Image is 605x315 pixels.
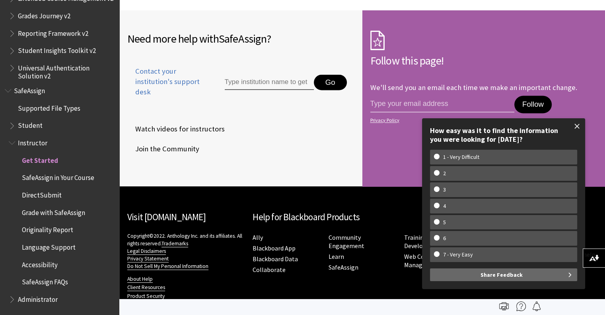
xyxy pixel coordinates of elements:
[328,233,364,250] a: Community Engagement
[18,119,43,130] span: Student
[5,84,115,306] nav: Book outline for Blackboard SafeAssign
[127,248,166,255] a: Legal Disclaimers
[434,154,488,160] w-span: 1 - Very Difficult
[22,188,62,199] span: DirectSubmit
[404,252,449,269] a: Web Community Manager
[127,66,206,98] span: Contact your institution's support desk
[18,136,47,147] span: Instructor
[22,223,73,234] span: Originality Report
[434,203,455,209] w-span: 4
[127,284,165,291] a: Client Resources
[370,83,577,92] p: We'll send you an email each time we make an important change.
[14,84,45,95] span: SafeAssign
[370,30,385,50] img: Subscription Icon
[22,258,58,269] span: Accessibility
[370,96,514,112] input: email address
[328,252,344,261] a: Learn
[22,276,68,286] span: SafeAssign FAQs
[127,263,208,270] a: Do Not Sell My Personal Information
[516,301,526,311] img: More help
[127,255,169,262] a: Privacy Statement
[18,44,96,55] span: Student Insights Toolkit v2
[434,170,455,177] w-span: 2
[514,96,552,113] button: Follow
[370,52,597,69] h2: Follow this page!
[430,126,577,143] div: How easy was it to find the information you were looking for [DATE]?
[253,233,263,242] a: Ally
[127,276,153,283] a: About Help
[127,30,354,47] h2: Need more help with ?
[127,123,225,135] span: Watch videos for instructors
[253,255,298,263] a: Blackboard Data
[18,27,88,37] span: Reporting Framework v2
[22,154,58,164] span: Get Started
[499,301,509,311] img: Print
[22,171,94,182] span: SafeAssign in Your Course
[328,263,358,272] a: SafeAssign
[161,240,188,247] a: Trademarks
[253,210,472,224] h2: Help for Blackboard Products
[434,219,455,226] w-span: 5
[370,117,595,123] a: Privacy Policy
[430,268,577,281] button: Share Feedback
[18,9,70,20] span: Grades Journey v2
[253,266,286,274] a: Collaborate
[127,232,245,270] p: Copyright©2022. Anthology Inc. and its affiliates. All rights reserved.
[434,251,482,258] w-span: 7 - Very Easy
[18,293,58,303] span: Administrator
[127,143,199,155] span: Join the Community
[532,301,541,311] img: Follow this page
[127,66,206,107] a: Contact your institution's support desk
[127,211,206,223] a: Visit [DOMAIN_NAME]
[404,233,467,250] a: Training and Development Manager
[22,241,76,251] span: Language Support
[434,235,455,242] w-span: 6
[127,123,226,135] a: Watch videos for instructors
[219,31,267,46] span: SafeAssign
[18,102,80,112] span: Supported File Types
[18,61,114,80] span: Universal Authentication Solution v2
[127,143,201,155] a: Join the Community
[480,268,523,281] span: Share Feedback
[434,186,455,193] w-span: 3
[127,293,165,300] a: Product Security
[22,206,85,217] span: Grade with SafeAssign
[253,244,296,252] a: Blackboard App
[314,74,347,90] button: Go
[225,74,314,90] input: Type institution name to get support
